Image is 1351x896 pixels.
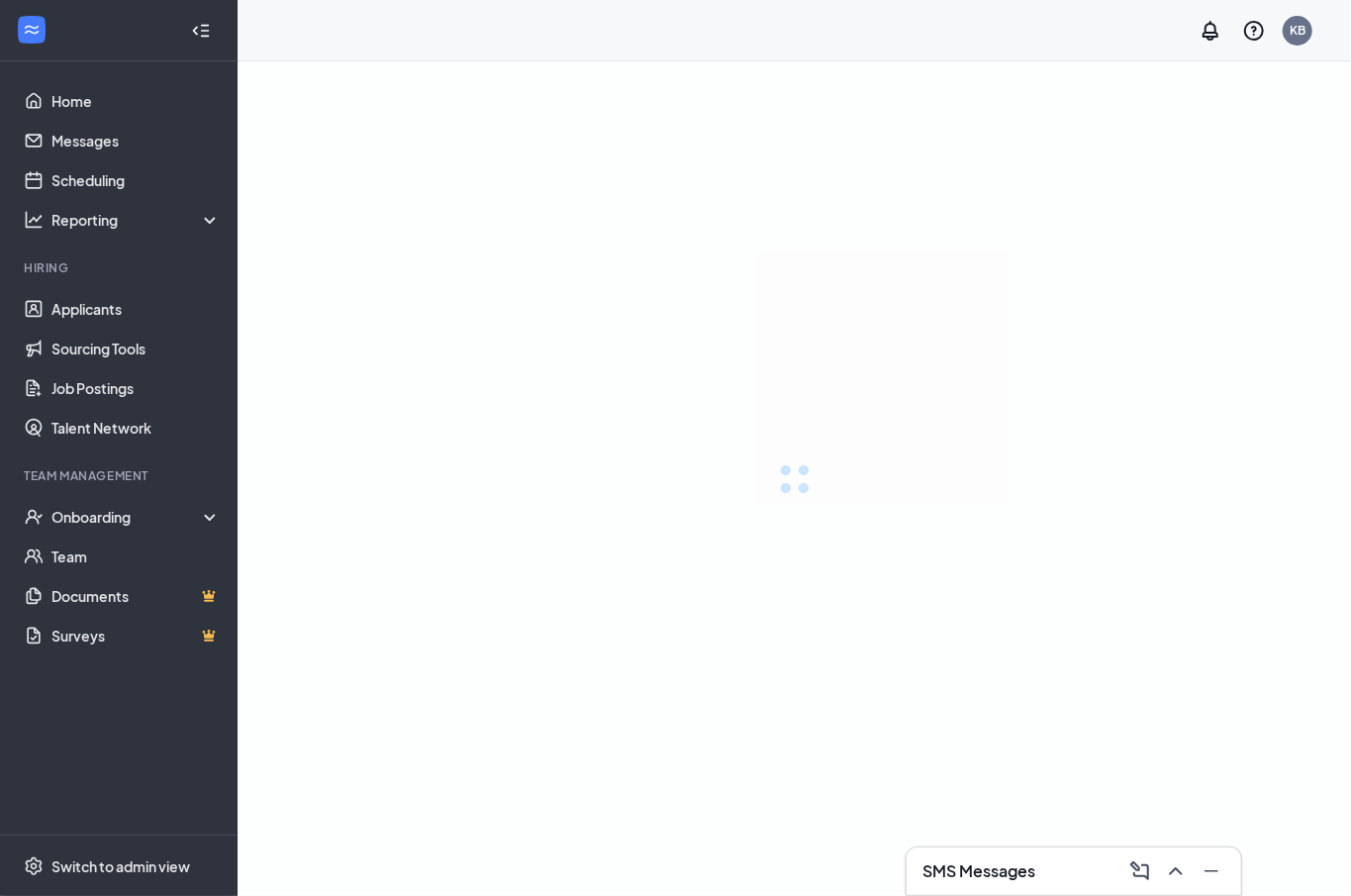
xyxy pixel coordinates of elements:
[24,507,44,527] svg: UserCheck
[1122,855,1154,887] button: ComposeMessage
[24,856,44,876] svg: Settings
[922,860,1035,882] h3: SMS Messages
[22,20,42,40] svg: WorkstreamLogo
[24,467,217,484] div: Team Management
[51,289,221,329] a: Applicants
[51,576,221,616] a: DocumentsCrown
[1194,855,1225,887] button: Minimize
[24,210,44,230] svg: Analysis
[1199,19,1222,43] svg: Notifications
[51,160,221,200] a: Scheduling
[1200,859,1223,883] svg: Minimize
[51,616,221,655] a: SurveysCrown
[1290,22,1305,39] div: KB
[51,537,221,576] a: Team
[51,329,221,368] a: Sourcing Tools
[51,507,222,527] div: Onboarding
[51,368,221,408] a: Job Postings
[51,408,221,448] a: Talent Network
[24,259,217,276] div: Hiring
[51,81,221,121] a: Home
[1128,859,1152,883] svg: ComposeMessage
[51,121,221,160] a: Messages
[1164,859,1188,883] svg: ChevronUp
[51,210,222,230] div: Reporting
[191,21,211,41] svg: Collapse
[1158,855,1190,887] button: ChevronUp
[1242,19,1266,43] svg: QuestionInfo
[51,856,190,876] div: Switch to admin view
